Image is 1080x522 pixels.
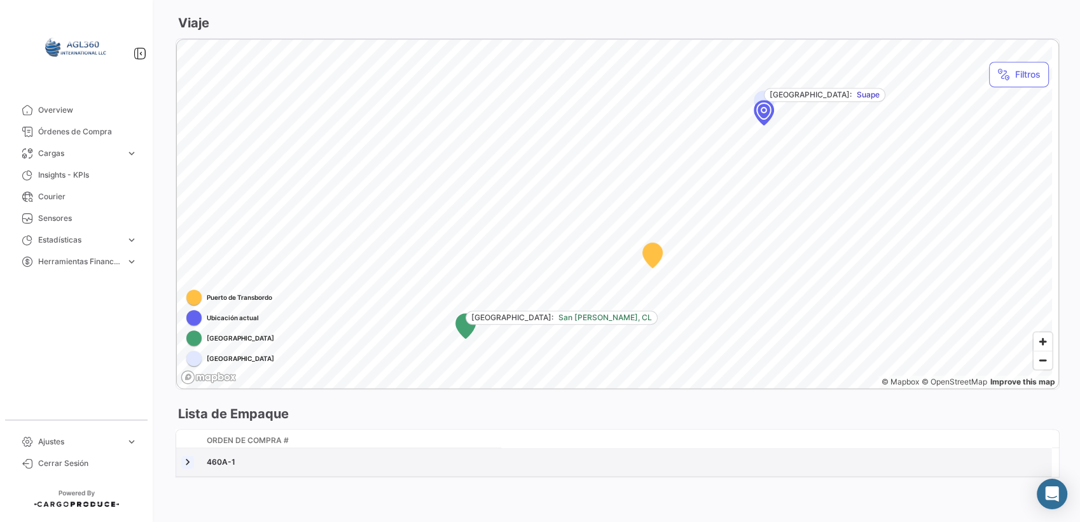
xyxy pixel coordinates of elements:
[176,14,209,32] h3: Viaje
[45,15,108,79] img: 64a6efb6-309f-488a-b1f1-3442125ebd42.png
[38,169,137,181] span: Insights - KPIs
[990,377,1055,386] a: Map feedback
[455,313,476,339] div: Map marker
[1034,332,1052,351] button: Zoom in
[558,312,652,323] span: San [PERSON_NAME], CL
[857,89,880,101] span: Suape
[126,256,137,267] span: expand_more
[471,312,553,323] span: [GEOGRAPHIC_DATA]:
[10,99,142,121] a: Overview
[176,405,289,423] h3: Lista de Empaque
[207,353,274,363] span: [GEOGRAPHIC_DATA]
[922,377,987,386] a: OpenStreetMap
[754,100,774,125] div: Map marker
[882,377,919,386] a: Mapbox
[642,243,663,268] div: Map marker
[38,436,121,448] span: Ajustes
[207,435,289,446] span: Orden de Compra #
[207,313,259,323] span: Ubicación actual
[1034,351,1052,369] span: Zoom out
[207,292,272,302] span: Puerto de Transbordo
[1034,351,1052,369] button: Zoom out
[207,456,1046,468] div: 460A-1
[10,208,142,229] a: Sensores
[1037,479,1067,509] div: Abrir Intercom Messenger
[10,121,142,143] a: Órdenes de Compra
[126,148,137,159] span: expand_more
[126,234,137,246] span: expand_more
[177,39,1052,390] canvas: Map
[989,62,1049,87] button: Filtros
[38,148,121,159] span: Cargas
[10,164,142,186] a: Insights - KPIs
[38,126,137,138] span: Órdenes de Compra
[38,234,121,246] span: Estadísticas
[126,436,137,448] span: expand_more
[10,186,142,208] a: Courier
[38,191,137,202] span: Courier
[181,370,237,384] a: Mapbox logo
[38,256,121,267] span: Herramientas Financieras
[38,213,137,224] span: Sensores
[202,430,1051,453] datatable-header-cell: Orden de Compra #
[38,458,137,469] span: Cerrar Sesión
[207,333,274,343] span: [GEOGRAPHIC_DATA]
[38,104,137,116] span: Overview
